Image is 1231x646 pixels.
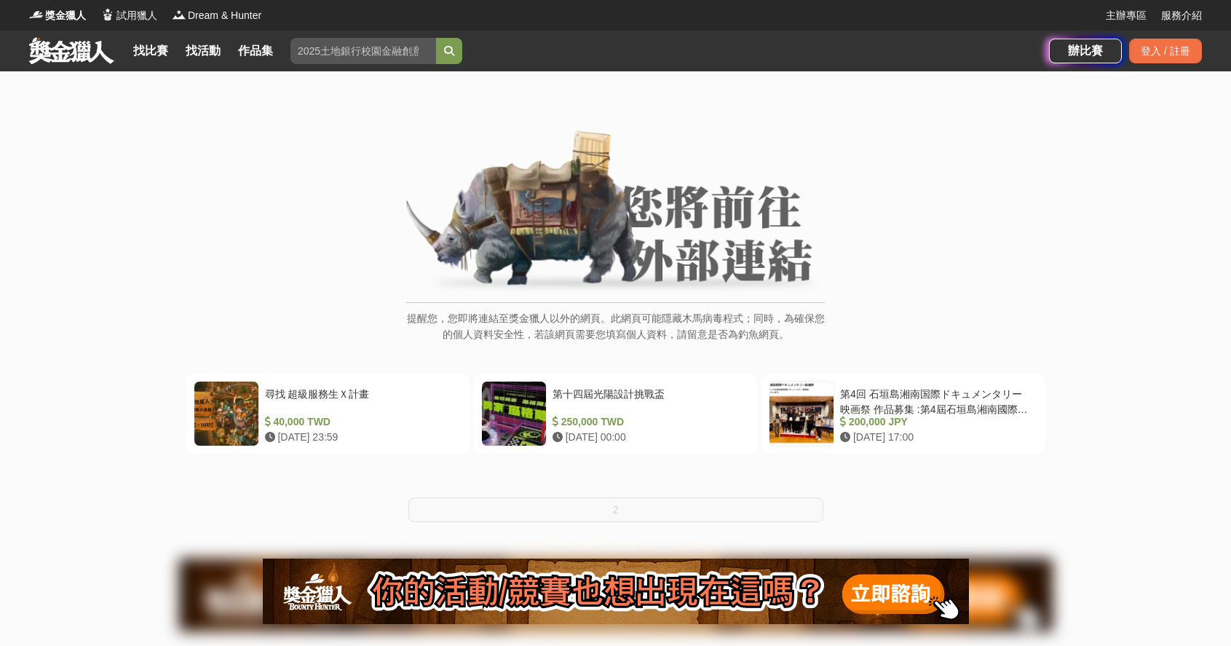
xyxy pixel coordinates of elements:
span: Dream & Hunter [188,8,261,23]
a: 找活動 [180,41,226,61]
span: 試用獵人 [116,8,157,23]
div: 第十四屆光陽設計挑戰盃 [553,387,744,414]
div: [DATE] 23:59 [265,430,456,445]
p: 提醒您，您即將連結至獎金獵人以外的網頁。此網頁可能隱藏木馬病毒程式；同時，為確保您的個人資料安全性，若該網頁需要您填寫個人資料，請留意是否為釣魚網頁。 [406,310,825,358]
a: 第4回 石垣島湘南国際ドキュメンタリー映画祭 作品募集 :第4屆石垣島湘南國際紀錄片電影節作品徵集 200,000 JPY [DATE] 17:00 [761,374,1045,454]
div: 250,000 TWD [553,414,744,430]
a: 找比賽 [127,41,174,61]
a: Logo試用獵人 [100,8,157,23]
div: 第4回 石垣島湘南国際ドキュメンタリー映画祭 作品募集 :第4屆石垣島湘南國際紀錄片電影節作品徵集 [840,387,1032,414]
a: 辦比賽 [1049,39,1122,63]
a: 尋找 超級服務生Ｘ計畫 40,000 TWD [DATE] 23:59 [186,374,470,454]
input: 2025土地銀行校園金融創意挑戰賽：從你出發 開啟智慧金融新頁 [290,38,436,64]
a: LogoDream & Hunter [172,8,261,23]
button: 2 [408,497,823,522]
div: 登入 / 註冊 [1129,39,1202,63]
div: 尋找 超級服務生Ｘ計畫 [265,387,456,414]
img: 905fc34d-8193-4fb2-a793-270a69788fd0.png [263,559,969,624]
div: 200,000 JPY [840,414,1032,430]
a: Logo獎金獵人 [29,8,86,23]
a: 服務介紹 [1161,8,1202,23]
a: 第十四屆光陽設計挑戰盃 250,000 TWD [DATE] 00:00 [474,374,757,454]
div: [DATE] 00:00 [553,430,744,445]
div: 40,000 TWD [265,414,456,430]
div: [DATE] 17:00 [840,430,1032,445]
a: 主辦專區 [1106,8,1147,23]
span: 獎金獵人 [45,8,86,23]
img: External Link Banner [406,130,825,295]
img: Logo [100,7,115,22]
img: Logo [29,7,44,22]
img: Logo [172,7,186,22]
a: 作品集 [232,41,279,61]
